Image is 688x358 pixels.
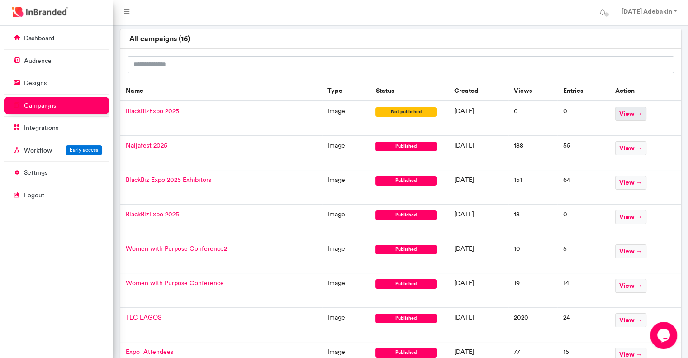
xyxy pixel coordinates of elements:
td: image [322,101,370,136]
td: 14 [557,273,609,308]
p: dashboard [24,34,54,43]
th: Entries [557,81,609,101]
td: [DATE] [449,273,508,308]
strong: [DATE] Adebakin [621,7,672,15]
td: 10 [508,239,558,273]
td: [DATE] [449,205,508,239]
th: Created [449,81,508,101]
td: [DATE] [449,170,508,205]
span: BlackBizExpo 2025 [126,107,179,115]
td: 0 [557,101,609,136]
td: 5 [557,239,609,273]
td: 55 [557,136,609,170]
td: image [322,308,370,342]
td: image [322,273,370,308]
span: Women with Purpose Conference2 [126,245,227,253]
th: Type [322,81,370,101]
span: BlackBizExpo 2025 [126,210,179,218]
span: view → [615,244,646,258]
span: view → [615,279,646,293]
iframe: chat widget [650,322,679,349]
td: image [322,205,370,239]
span: view → [615,210,646,224]
th: Views [508,81,558,101]
span: view → [615,107,646,121]
span: published [375,142,436,151]
h6: all campaigns ( 16 ) [129,34,672,43]
span: view → [615,176,646,190]
td: [DATE] [449,239,508,273]
p: integrations [24,124,58,133]
span: Women with Purpose Conference [126,279,224,287]
td: 24 [557,308,609,342]
p: audience [24,57,52,66]
img: InBranded Logo [9,5,71,19]
td: [DATE] [449,136,508,170]
span: not published [375,107,436,117]
p: Workflow [24,146,52,155]
td: 151 [508,170,558,205]
td: 188 [508,136,558,170]
span: TLC LAGOS [126,314,161,321]
th: Name [120,81,322,101]
span: published [375,176,436,186]
span: published [375,210,436,220]
td: 19 [508,273,558,308]
span: published [375,245,436,254]
th: Status [370,81,448,101]
p: campaigns [24,101,56,110]
td: 0 [508,101,558,136]
span: published [375,279,436,289]
p: designs [24,79,47,88]
td: image [322,170,370,205]
span: published [375,348,436,358]
td: 0 [557,205,609,239]
span: Expo_Attendees [126,348,173,356]
td: image [322,136,370,170]
th: Action [610,81,681,101]
span: view → [615,313,646,327]
td: 64 [557,170,609,205]
span: BlackBiz Expo 2025 Exhibitors [126,176,211,184]
span: Early access [70,147,98,153]
p: settings [24,168,47,177]
p: logout [24,191,44,200]
span: published [375,314,436,323]
span: Naijafest 2025 [126,142,167,149]
td: [DATE] [449,101,508,136]
td: 2020 [508,308,558,342]
td: [DATE] [449,308,508,342]
td: image [322,239,370,273]
td: 18 [508,205,558,239]
span: view → [615,141,646,155]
